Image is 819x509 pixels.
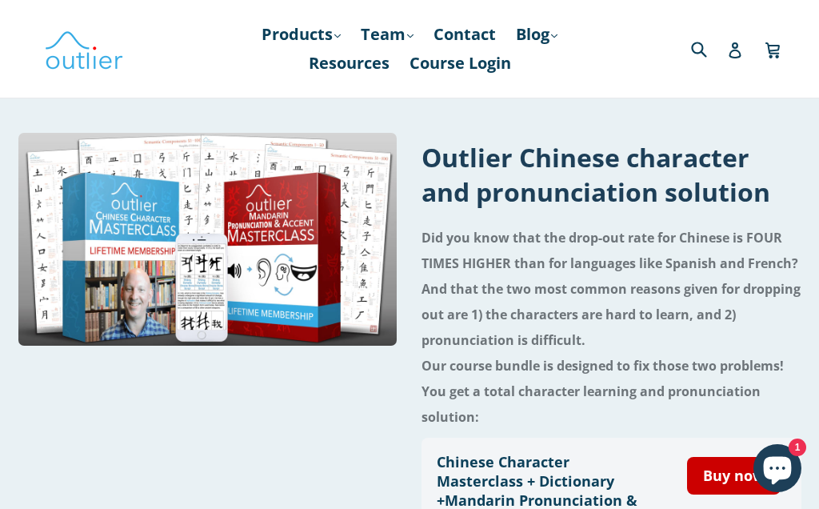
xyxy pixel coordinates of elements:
[749,444,806,496] inbox-online-store-chat: Shopify online store chat
[353,20,421,49] a: Team
[18,132,398,347] img: Chinese Total Package Outlier Linguistics
[425,20,504,49] a: Contact
[421,140,801,209] h1: Outlier Chinese character and pronunciation solution
[44,26,124,72] img: Outlier Linguistics
[508,20,565,49] a: Blog
[687,32,731,65] input: Search
[301,49,398,78] a: Resources
[421,225,801,430] h4: Did you know that the drop-out rate for Chinese is FOUR TIMES HIGHER than for languages like Span...
[402,49,519,78] a: Course Login
[687,457,781,495] a: Buy now
[254,20,349,49] a: Products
